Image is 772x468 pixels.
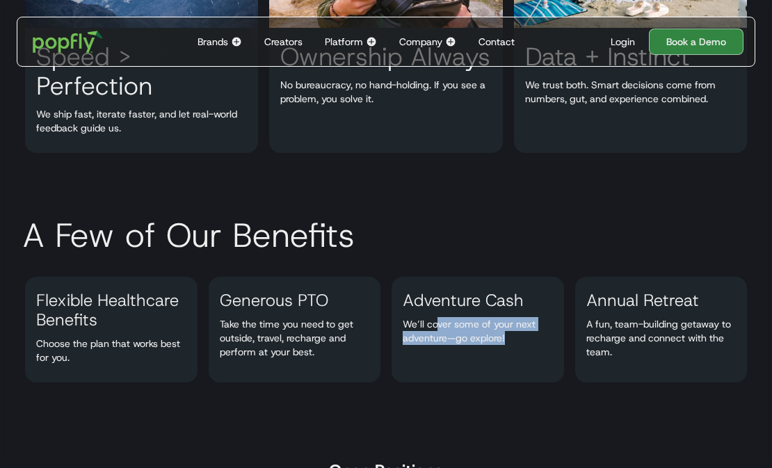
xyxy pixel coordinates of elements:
[11,214,761,256] h2: A Few of Our Benefits
[269,78,502,106] p: No bureaucracy, no hand-holding. If you see a problem, you solve it.
[392,291,535,310] h3: Adventure Cash
[25,291,198,330] h3: Flexible Healthcare Benefits
[264,35,303,49] div: Creators
[25,42,258,100] h3: Speed > Perfection
[269,42,501,71] h3: Ownership Always
[259,17,308,66] a: Creators
[25,107,258,135] p: We ship fast, iterate faster, and let real-world feedback guide us.
[575,291,710,310] h3: Annual Retreat
[514,42,701,71] h3: Data + Instinct
[23,21,113,63] a: home
[605,35,641,49] a: Login
[209,317,381,359] p: Take the time you need to get outside, travel, recharge and perform at your best.
[392,317,564,345] p: We’ll cover some of your next adventure—go explore!
[25,337,198,364] p: Choose the plan that works best for you.
[649,29,743,55] a: Book a Demo
[198,35,228,49] div: Brands
[209,291,339,310] h3: Generous PTO
[514,78,747,106] p: We trust both. Smart decisions come from numbers, gut, and experience combined.
[479,35,515,49] div: Contact
[399,35,442,49] div: Company
[611,35,635,49] div: Login
[575,317,748,359] p: A fun, team-building getaway to recharge and connect with the team.
[325,35,363,49] div: Platform
[473,17,520,66] a: Contact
